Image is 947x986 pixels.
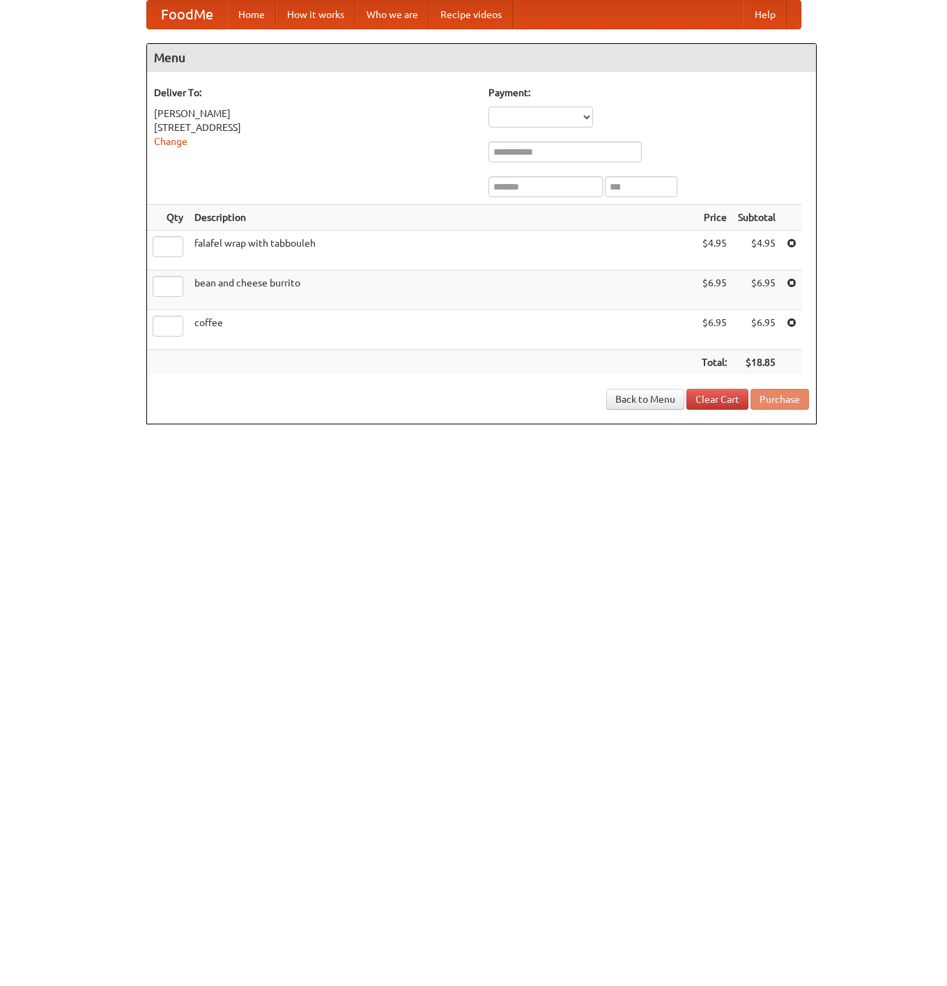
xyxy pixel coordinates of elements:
[732,310,781,350] td: $6.95
[696,350,732,376] th: Total:
[154,86,475,100] h5: Deliver To:
[154,107,475,121] div: [PERSON_NAME]
[606,389,684,410] a: Back to Menu
[147,44,816,72] h4: Menu
[696,231,732,270] td: $4.95
[355,1,429,29] a: Who we are
[696,205,732,231] th: Price
[189,205,696,231] th: Description
[189,270,696,310] td: bean and cheese burrito
[750,389,809,410] button: Purchase
[732,270,781,310] td: $6.95
[147,205,189,231] th: Qty
[696,310,732,350] td: $6.95
[686,389,748,410] a: Clear Cart
[488,86,809,100] h5: Payment:
[189,310,696,350] td: coffee
[732,350,781,376] th: $18.85
[227,1,276,29] a: Home
[696,270,732,310] td: $6.95
[147,1,227,29] a: FoodMe
[744,1,787,29] a: Help
[154,136,187,147] a: Change
[732,231,781,270] td: $4.95
[276,1,355,29] a: How it works
[189,231,696,270] td: falafel wrap with tabbouleh
[154,121,475,134] div: [STREET_ADDRESS]
[732,205,781,231] th: Subtotal
[429,1,513,29] a: Recipe videos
